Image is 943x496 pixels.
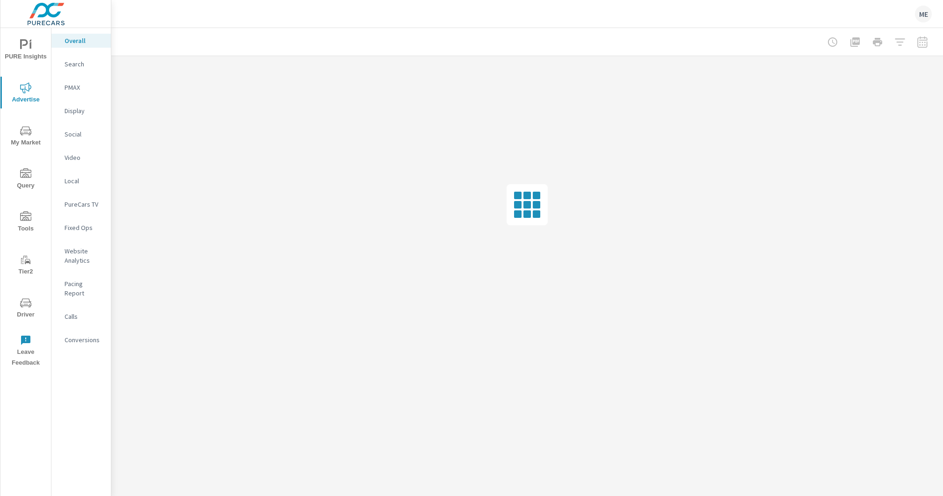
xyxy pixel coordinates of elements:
p: PMAX [65,83,103,92]
span: Advertise [3,82,48,105]
div: Conversions [51,333,111,347]
p: PureCars TV [65,200,103,209]
div: Social [51,127,111,141]
div: Search [51,57,111,71]
div: Video [51,151,111,165]
span: PURE Insights [3,39,48,62]
div: Fixed Ops [51,221,111,235]
p: Local [65,176,103,186]
div: Display [51,104,111,118]
span: Tools [3,211,48,234]
div: Pacing Report [51,277,111,300]
span: My Market [3,125,48,148]
span: Leave Feedback [3,335,48,368]
p: Conversions [65,335,103,345]
div: Local [51,174,111,188]
p: Video [65,153,103,162]
span: Query [3,168,48,191]
p: Overall [65,36,103,45]
p: Social [65,129,103,139]
div: Website Analytics [51,244,111,267]
div: nav menu [0,28,51,372]
p: Website Analytics [65,246,103,265]
span: Tier2 [3,254,48,277]
div: PureCars TV [51,197,111,211]
p: Pacing Report [65,279,103,298]
div: PMAX [51,80,111,94]
div: Overall [51,34,111,48]
p: Search [65,59,103,69]
p: Display [65,106,103,115]
p: Calls [65,312,103,321]
span: Driver [3,297,48,320]
p: Fixed Ops [65,223,103,232]
div: ME [915,6,932,22]
div: Calls [51,309,111,323]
